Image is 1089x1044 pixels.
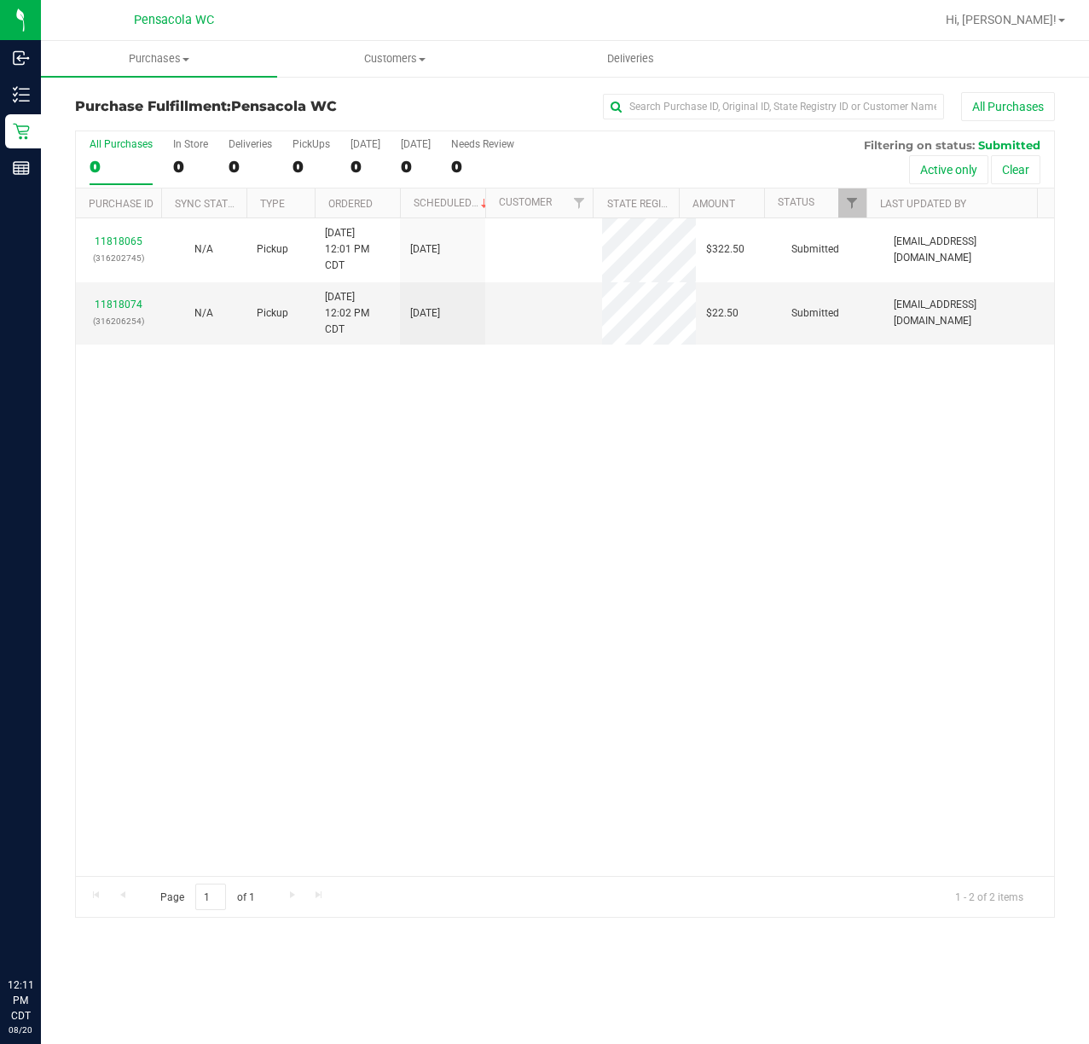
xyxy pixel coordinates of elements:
[229,138,272,150] div: Deliveries
[8,1024,33,1036] p: 08/20
[692,198,735,210] a: Amount
[260,198,285,210] a: Type
[880,198,966,210] a: Last Updated By
[410,305,440,322] span: [DATE]
[231,98,337,114] span: Pensacola WC
[13,123,30,140] inline-svg: Retail
[75,99,402,114] h3: Purchase Fulfillment:
[13,86,30,103] inline-svg: Inventory
[90,138,153,150] div: All Purchases
[278,51,513,67] span: Customers
[95,299,142,310] a: 11818074
[173,157,208,177] div: 0
[401,157,431,177] div: 0
[194,243,213,255] span: Not Applicable
[946,13,1057,26] span: Hi, [PERSON_NAME]!
[991,155,1040,184] button: Clear
[350,138,380,150] div: [DATE]
[607,198,697,210] a: State Registry ID
[89,198,154,210] a: Purchase ID
[195,884,226,910] input: 1
[513,41,749,77] a: Deliveries
[909,155,988,184] button: Active only
[86,250,151,266] p: (316202745)
[146,884,269,910] span: Page of 1
[451,157,514,177] div: 0
[90,157,153,177] div: 0
[603,94,944,119] input: Search Purchase ID, Original ID, State Registry ID or Customer Name...
[41,51,277,67] span: Purchases
[328,198,373,210] a: Ordered
[277,41,513,77] a: Customers
[134,13,214,27] span: Pensacola WC
[17,908,68,959] iframe: Resource center
[325,225,390,275] span: [DATE] 12:01 PM CDT
[293,138,330,150] div: PickUps
[410,241,440,258] span: [DATE]
[499,196,552,208] a: Customer
[229,157,272,177] div: 0
[565,188,593,217] a: Filter
[41,41,277,77] a: Purchases
[257,241,288,258] span: Pickup
[293,157,330,177] div: 0
[941,884,1037,909] span: 1 - 2 of 2 items
[13,159,30,177] inline-svg: Reports
[173,138,208,150] div: In Store
[778,196,814,208] a: Status
[325,289,390,339] span: [DATE] 12:02 PM CDT
[95,235,142,247] a: 11818065
[13,49,30,67] inline-svg: Inbound
[791,241,839,258] span: Submitted
[584,51,677,67] span: Deliveries
[706,305,739,322] span: $22.50
[961,92,1055,121] button: All Purchases
[8,977,33,1024] p: 12:11 PM CDT
[791,305,839,322] span: Submitted
[451,138,514,150] div: Needs Review
[350,157,380,177] div: 0
[864,138,975,152] span: Filtering on status:
[86,313,151,329] p: (316206254)
[894,297,1044,329] span: [EMAIL_ADDRESS][DOMAIN_NAME]
[194,305,213,322] button: N/A
[194,241,213,258] button: N/A
[838,188,866,217] a: Filter
[257,305,288,322] span: Pickup
[978,138,1040,152] span: Submitted
[194,307,213,319] span: Not Applicable
[706,241,744,258] span: $322.50
[401,138,431,150] div: [DATE]
[414,197,491,209] a: Scheduled
[894,234,1044,266] span: [EMAIL_ADDRESS][DOMAIN_NAME]
[175,198,240,210] a: Sync Status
